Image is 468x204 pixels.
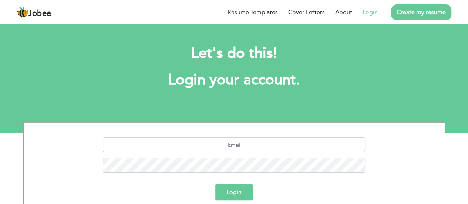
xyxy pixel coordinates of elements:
button: Login [215,184,253,200]
span: Jobee [28,10,51,18]
img: jobee.io [17,6,28,18]
h1: Login your account. [34,70,434,90]
a: Resume Templates [228,8,278,17]
a: Jobee [17,6,51,18]
h2: Let's do this! [34,44,434,63]
a: Cover Letters [288,8,325,17]
a: Create my resume [391,4,451,20]
a: About [335,8,352,17]
input: Email [103,137,365,152]
a: Login [363,8,378,17]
